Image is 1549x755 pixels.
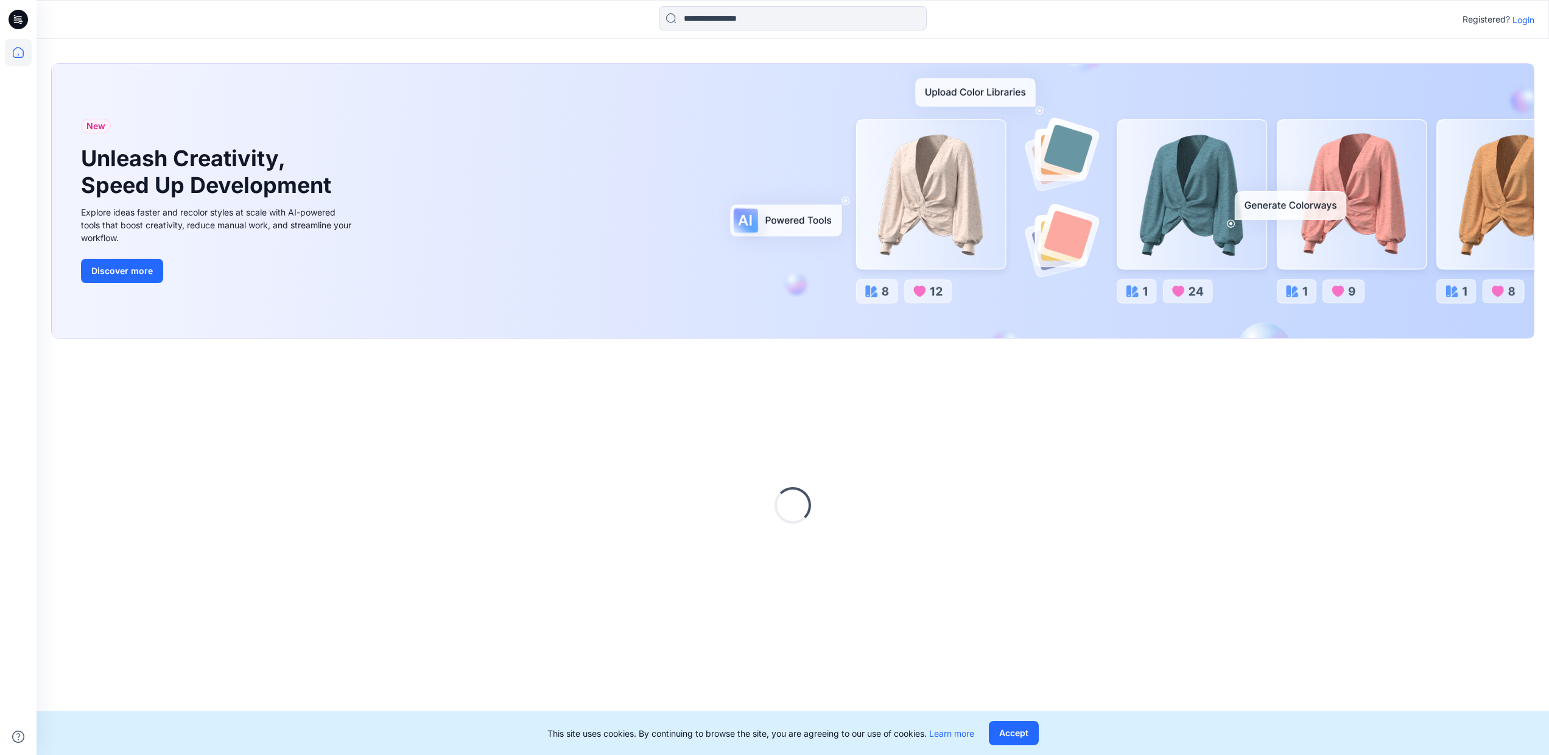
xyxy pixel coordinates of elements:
[547,727,974,740] p: This site uses cookies. By continuing to browse the site, you are agreeing to our use of cookies.
[81,206,355,244] div: Explore ideas faster and recolor styles at scale with AI-powered tools that boost creativity, red...
[81,259,355,283] a: Discover more
[81,259,163,283] button: Discover more
[989,721,1039,745] button: Accept
[86,119,105,133] span: New
[1463,12,1510,27] p: Registered?
[81,146,337,198] h1: Unleash Creativity, Speed Up Development
[929,728,974,739] a: Learn more
[1512,13,1534,26] p: Login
